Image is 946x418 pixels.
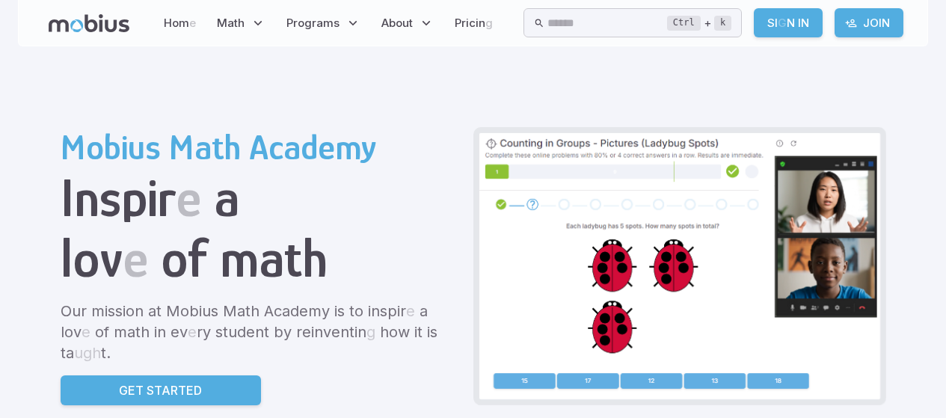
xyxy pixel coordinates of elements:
readpronunciation-span: ta [61,344,74,362]
readpronunciation-span: Hom [164,16,189,30]
readpronunciation-word: how [380,323,410,341]
readpronunciation-span: e [188,323,197,341]
readpronunciation-span: inspir [368,302,406,320]
readpronunciation-span: e [189,16,196,30]
readpronunciation-word: it [414,323,423,341]
readpronunciation-word: About [381,16,413,30]
img: Grade 2 Class [479,133,880,399]
readpronunciation-span: g [366,323,375,341]
readpronunciation-word: Join [863,16,890,30]
readpronunciation-span: lov [61,228,123,289]
kbd: Ctrl [667,16,701,31]
readpronunciation-word: Academy [264,302,330,320]
readpronunciation-word: Academy [249,127,376,167]
readpronunciation-span: reinventin [296,323,366,341]
readpronunciation-word: in [154,323,166,341]
readpronunciation-word: at [148,302,162,320]
a: Home [159,6,200,40]
readpronunciation-span: e [176,167,201,228]
readpronunciation-word: Started [147,383,202,398]
readpronunciation-span: e [82,323,90,341]
a: Sign In [754,8,823,37]
readpronunciation-span: ev [171,323,188,341]
readpronunciation-span: n [787,16,795,30]
readpronunciation-span: ry [197,323,211,341]
readpronunciation-word: student [215,323,269,341]
readpronunciation-word: k [720,17,725,28]
readpronunciation-span: g [778,16,787,30]
readpronunciation-word: In [798,16,809,30]
readpronunciation-word: math [114,323,150,341]
readpronunciation-word: a [420,302,428,320]
readpronunciation-word: Math [223,302,259,320]
readpronunciation-word: Mobius [61,127,161,167]
readpronunciation-span: Pricin [455,16,485,30]
readpronunciation-word: is [334,302,345,320]
readpronunciation-span: t [101,344,106,362]
a: Get Started [61,375,261,405]
a: Join [835,8,903,37]
readpronunciation-span: lov [61,323,82,341]
readpronunciation-word: of [95,323,109,341]
readpronunciation-word: to [349,302,363,320]
readpronunciation-word: Math [217,16,245,30]
readpronunciation-word: Get [119,383,144,398]
readpronunciation-word: math [220,228,328,289]
div: + [667,14,731,32]
a: Pricing [450,6,497,40]
readpronunciation-span: e [123,228,148,289]
readpronunciation-word: by [274,323,292,341]
readpronunciation-span: . [106,344,111,362]
readpronunciation-span: ugh [74,344,101,362]
readpronunciation-word: Math [169,127,241,167]
readpronunciation-word: mission [91,302,144,320]
readpronunciation-word: a [214,167,239,228]
readpronunciation-span: g [485,16,493,30]
readpronunciation-span: e [406,302,415,320]
readpronunciation-word: of [161,228,207,289]
readpronunciation-word: Mobius [166,302,218,320]
readpronunciation-word: Our [61,302,87,320]
readpronunciation-word: is [427,323,437,341]
readpronunciation-span: Si [767,16,778,30]
readpronunciation-word: Programs [286,16,340,30]
readpronunciation-span: Inspir [61,167,176,228]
